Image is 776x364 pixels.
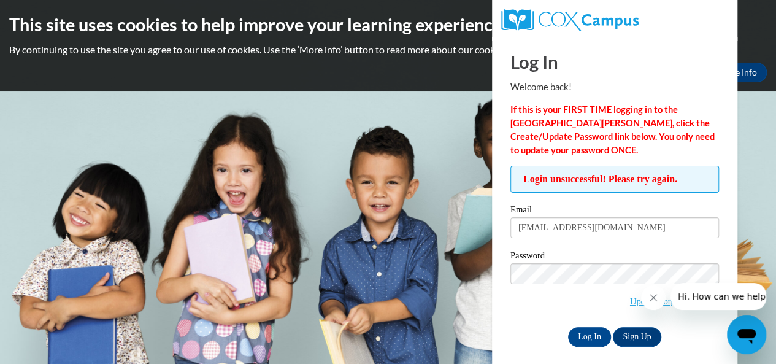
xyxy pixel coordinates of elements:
[510,80,719,94] p: Welcome back!
[510,104,715,155] strong: If this is your FIRST TIME logging in to the [GEOGRAPHIC_DATA][PERSON_NAME], click the Create/Upd...
[613,327,661,347] a: Sign Up
[727,315,766,354] iframe: Button to launch messaging window
[7,9,99,18] span: Hi. How can we help?
[568,327,611,347] input: Log In
[9,12,767,37] h2: This site uses cookies to help improve your learning experience.
[670,283,766,310] iframe: Message from company
[630,296,719,306] a: Update/Forgot Password
[641,285,666,310] iframe: Close message
[510,251,719,263] label: Password
[709,63,767,82] a: More Info
[9,43,767,56] p: By continuing to use the site you agree to our use of cookies. Use the ‘More info’ button to read...
[510,49,719,74] h1: Log In
[510,205,719,217] label: Email
[501,9,639,31] img: COX Campus
[510,166,719,193] span: Login unsuccessful! Please try again.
